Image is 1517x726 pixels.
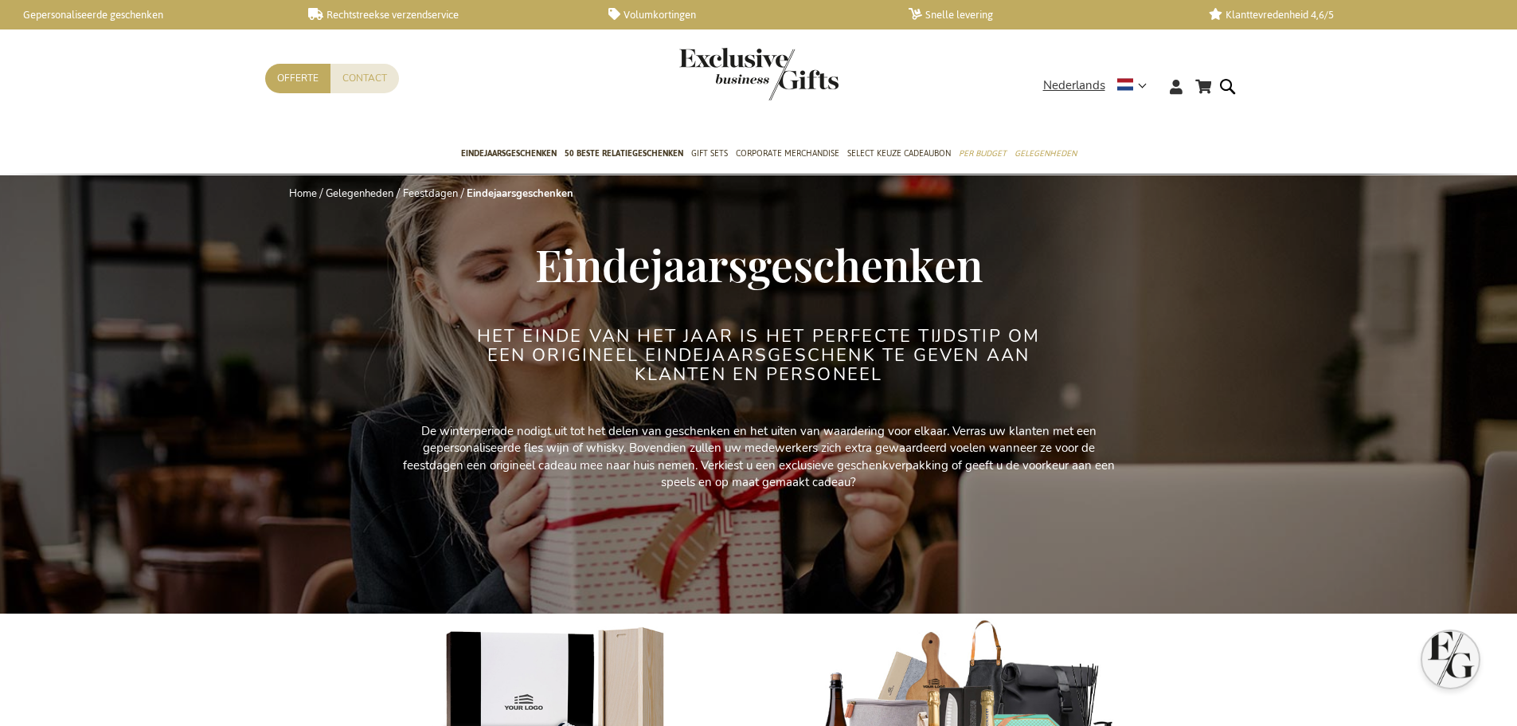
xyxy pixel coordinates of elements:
a: Gepersonaliseerde geschenken [8,8,283,22]
span: Per Budget [959,145,1007,162]
span: Corporate Merchandise [736,145,839,162]
h2: Het einde van het jaar is het perfecte tijdstip om een origineel eindejaarsgeschenk te geven aan ... [460,327,1058,385]
span: Nederlands [1043,77,1105,95]
a: Offerte [265,64,330,93]
a: Gift Sets [691,135,728,175]
span: Gelegenheden [1015,145,1077,162]
span: Eindejaarsgeschenken [535,234,983,293]
a: Home [289,186,317,201]
span: Gift Sets [691,145,728,162]
a: Rechtstreekse verzendservice [308,8,583,22]
a: Gelegenheden [326,186,393,201]
a: Volumkortingen [608,8,883,22]
a: Per Budget [959,135,1007,175]
strong: Eindejaarsgeschenken [467,186,573,201]
a: Feestdagen [403,186,458,201]
span: 50 beste relatiegeschenken [565,145,683,162]
a: Snelle levering [909,8,1183,22]
a: Contact [330,64,399,93]
a: Klanttevredenheid 4,6/5 [1209,8,1484,22]
span: Select Keuze Cadeaubon [847,145,951,162]
a: Select Keuze Cadeaubon [847,135,951,175]
a: Corporate Merchandise [736,135,839,175]
span: Eindejaarsgeschenken [461,145,557,162]
p: De winterperiode nodigt uit tot het delen van geschenken en het uiten van waardering voor elkaar.... [401,423,1117,492]
a: Gelegenheden [1015,135,1077,175]
a: 50 beste relatiegeschenken [565,135,683,175]
a: Eindejaarsgeschenken [461,135,557,175]
a: store logo [679,48,759,100]
img: Exclusive Business gifts logo [679,48,839,100]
